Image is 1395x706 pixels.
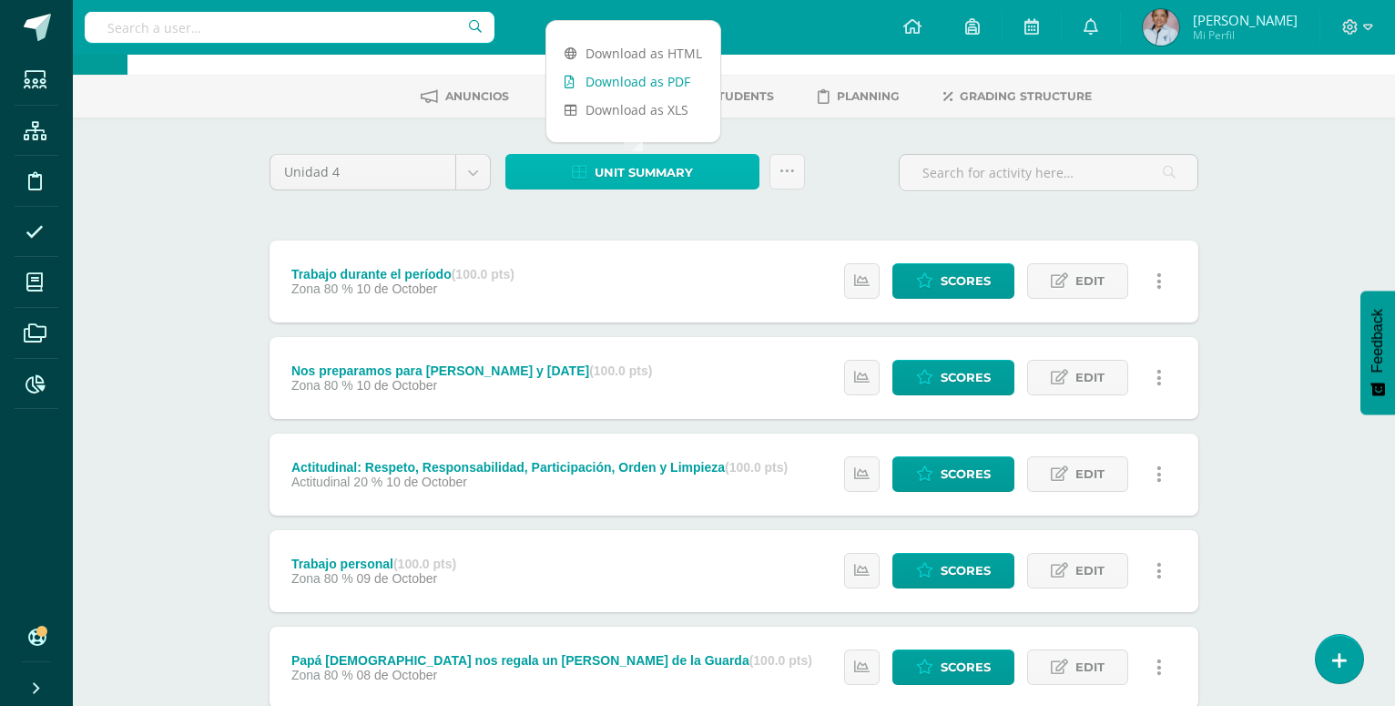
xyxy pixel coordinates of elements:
span: 08 de October [357,668,438,682]
span: Edit [1075,457,1105,491]
span: 10 de October [357,281,438,296]
span: Edit [1075,554,1105,588]
span: [PERSON_NAME] [1193,11,1298,29]
a: Grading structure [943,82,1092,111]
span: Students [710,89,774,103]
span: Zona 80 % [291,668,353,682]
a: Scores [892,263,1014,299]
span: Edit [1075,264,1105,298]
span: Zona 80 % [291,571,353,586]
span: Grading structure [960,89,1092,103]
span: Planning [837,89,900,103]
span: Zona 80 % [291,378,353,393]
span: Scores [941,457,991,491]
span: Unidad 4 [284,155,442,189]
a: Scores [892,360,1014,395]
a: Download as XLS [546,96,720,124]
a: Download as PDF [546,67,720,96]
button: Feedback - Mostrar encuesta [1360,291,1395,414]
span: 10 de October [357,378,438,393]
div: Nos preparamos para [PERSON_NAME] y [DATE] [291,363,653,378]
span: Mi Perfil [1193,27,1298,43]
strong: (100.0 pts) [393,557,456,571]
div: Papá [DEMOGRAPHIC_DATA] nos regala un [PERSON_NAME] de la Guarda [291,653,812,668]
a: Scores [892,553,1014,588]
input: Search for activity here… [900,155,1197,190]
a: Unidad 4 [270,155,490,189]
strong: (100.0 pts) [589,363,652,378]
span: 09 de October [357,571,438,586]
strong: (100.0 pts) [725,460,788,475]
input: Search a user… [85,12,494,43]
span: Feedback [1370,309,1386,373]
span: Anuncios [445,89,509,103]
span: Scores [941,361,991,394]
div: Trabajo durante el período [291,267,514,281]
a: Download as HTML [546,39,720,67]
span: Edit [1075,650,1105,684]
strong: (100.0 pts) [749,653,812,668]
span: Unit summary [595,156,693,189]
span: Edit [1075,361,1105,394]
span: Scores [941,650,991,684]
a: Unit summary [505,154,759,189]
img: 55aacedf8adb5f628c9ac20f0ef23465.png [1143,9,1179,46]
span: Zona 80 % [291,281,353,296]
a: Scores [892,650,1014,685]
span: Scores [941,554,991,588]
div: Actitudinal: Respeto, Responsabilidad, Participación, Orden y Limpieza [291,460,788,475]
span: 10 de October [386,475,467,489]
span: Actitudinal 20 % [291,475,382,489]
span: Scores [941,264,991,298]
div: Trabajo personal [291,557,456,571]
a: Students [684,82,774,111]
a: Anuncios [421,82,509,111]
strong: (100.0 pts) [452,267,514,281]
a: Scores [892,456,1014,492]
a: Planning [818,82,900,111]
